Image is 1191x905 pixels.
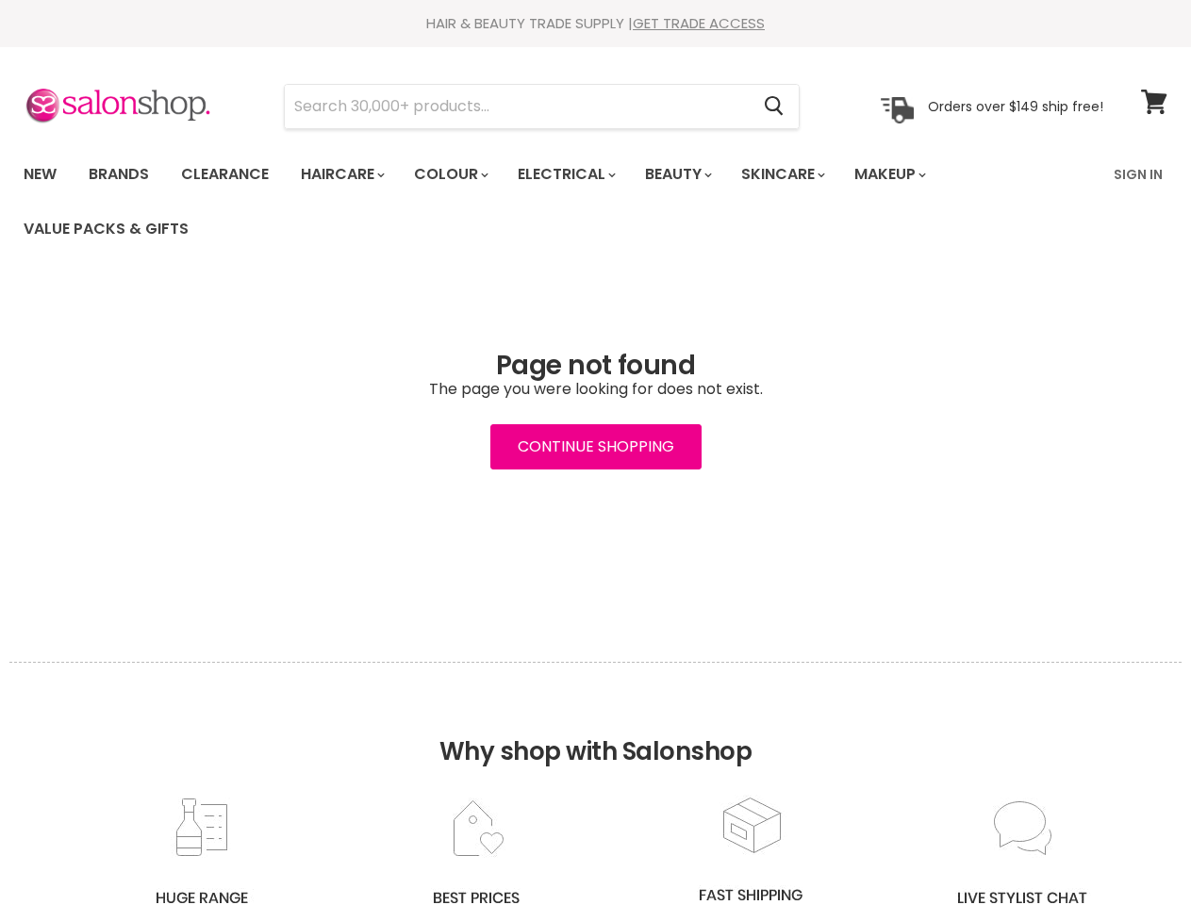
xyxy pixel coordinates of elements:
[167,155,283,194] a: Clearance
[9,147,1102,256] ul: Main menu
[631,155,723,194] a: Beauty
[504,155,627,194] a: Electrical
[400,155,500,194] a: Colour
[285,85,749,128] input: Search
[24,351,1167,381] h1: Page not found
[840,155,937,194] a: Makeup
[9,209,203,249] a: Value Packs & Gifts
[633,13,765,33] a: GET TRADE ACCESS
[490,424,702,469] a: Continue Shopping
[1102,155,1174,194] a: Sign In
[24,381,1167,398] p: The page you were looking for does not exist.
[928,97,1103,114] p: Orders over $149 ship free!
[9,662,1182,795] h2: Why shop with Salonshop
[287,155,396,194] a: Haircare
[749,85,799,128] button: Search
[284,84,800,129] form: Product
[727,155,836,194] a: Skincare
[9,155,71,194] a: New
[74,155,163,194] a: Brands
